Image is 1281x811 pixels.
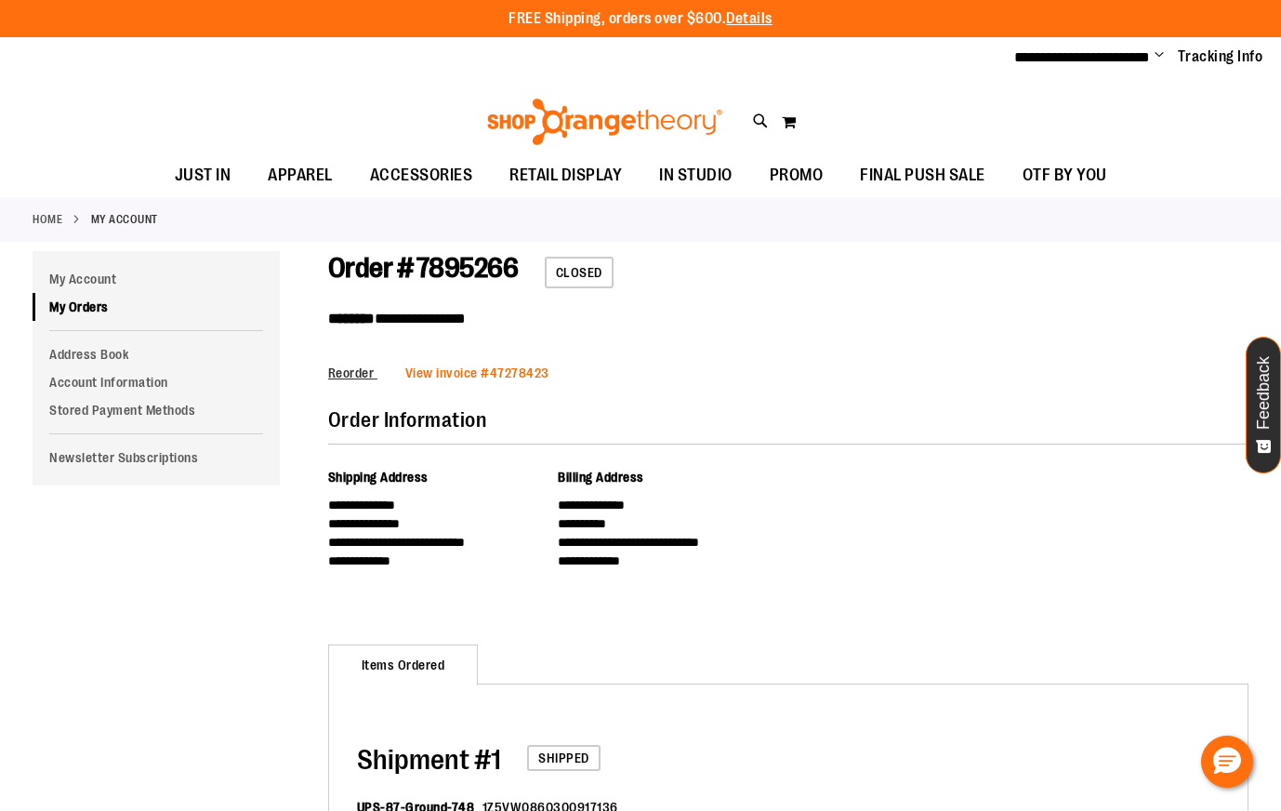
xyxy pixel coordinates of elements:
a: Reorder [328,366,377,380]
span: Order # 7895266 [328,252,519,284]
button: Hello, have a question? Let’s chat. [1201,736,1253,788]
span: Feedback [1255,356,1273,430]
a: Address Book [33,340,280,368]
a: OTF BY YOU [1004,154,1126,197]
button: Feedback - Show survey [1246,337,1281,473]
span: Shipped [527,745,601,771]
span: 1 [357,744,501,776]
span: RETAIL DISPLAY [509,154,622,196]
span: Shipping Address [328,470,429,485]
a: FINAL PUSH SALE [841,154,1004,197]
span: IN STUDIO [659,154,733,196]
span: View invoice # [405,366,490,380]
p: FREE Shipping, orders over $600. [508,8,773,30]
strong: My Account [91,211,158,228]
span: JUST IN [175,154,231,196]
span: OTF BY YOU [1023,154,1107,196]
img: Shop Orangetheory [484,99,725,145]
span: Order Information [328,408,487,432]
a: Stored Payment Methods [33,396,280,424]
a: My Account [33,265,280,293]
a: Newsletter Subscriptions [33,444,280,472]
span: Billing Address [558,470,644,485]
span: Closed [545,257,614,288]
span: APPAREL [268,154,333,196]
span: PROMO [770,154,824,196]
a: My Orders [33,293,280,321]
a: PROMO [751,154,842,197]
a: Tracking Info [1178,47,1263,67]
a: ACCESSORIES [351,154,492,197]
a: APPAREL [249,154,351,197]
span: Reorder [328,366,375,380]
a: IN STUDIO [640,154,751,197]
strong: Items Ordered [328,645,479,685]
a: Account Information [33,368,280,396]
a: View invoice #47278423 [405,366,549,380]
a: RETAIL DISPLAY [491,154,640,197]
a: Details [726,10,773,27]
button: Account menu [1155,47,1164,66]
a: JUST IN [156,154,250,197]
span: Shipment # [357,744,491,776]
span: FINAL PUSH SALE [860,154,985,196]
a: Home [33,211,62,228]
span: ACCESSORIES [370,154,473,196]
